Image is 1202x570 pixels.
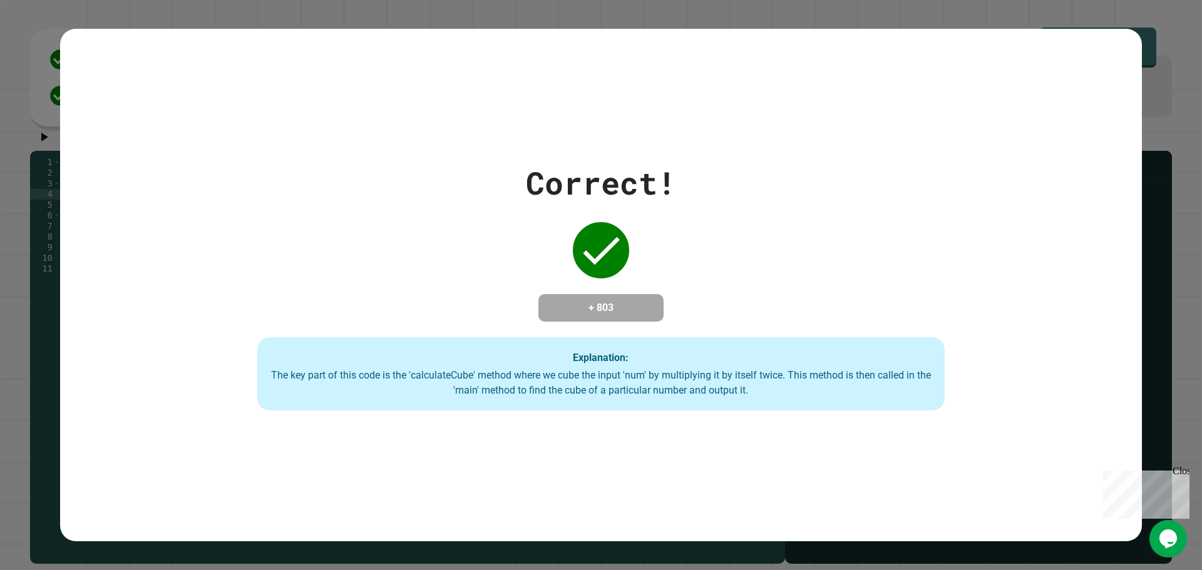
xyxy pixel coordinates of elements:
div: Correct! [526,160,676,206]
iframe: chat widget [1098,466,1189,519]
iframe: chat widget [1149,520,1189,557]
strong: Explanation: [573,351,629,363]
h4: + 803 [551,300,651,315]
div: The key part of this code is the 'calculateCube' method where we cube the input 'num' by multiply... [270,368,932,398]
div: Chat with us now!Close [5,5,86,79]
